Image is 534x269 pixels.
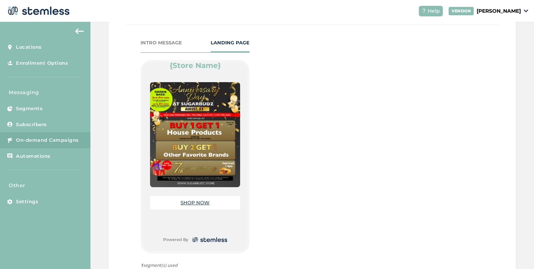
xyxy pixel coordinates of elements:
img: icon-arrow-back-accent-c549486e.svg [75,28,84,34]
span: Settings [16,198,38,205]
span: Automations [16,153,50,160]
span: segment(s) used [141,262,250,269]
img: logo-dark-0685b13c.svg [191,236,227,244]
a: SHOP NOW [181,200,210,205]
iframe: Chat Widget [498,234,534,269]
small: Powered By [163,237,188,243]
span: Subscribers [16,121,47,128]
span: Segments [16,105,43,112]
p: [PERSON_NAME] [477,7,521,15]
img: 0gnfC9SKdLIMV4SKwMBTOpwoyqlcjwQcFDoDgpEF.jpg [150,82,240,187]
span: Locations [16,44,42,51]
div: LANDING PAGE [211,39,250,47]
label: {Store Name} [170,60,221,71]
img: icon-help-white-03924b79.svg [422,9,426,13]
span: Help [428,7,440,15]
div: VENDOR [449,7,474,15]
img: icon_down-arrow-small-66adaf34.svg [524,9,528,12]
span: Enrollment Options [16,60,68,67]
img: logo-dark-0685b13c.svg [6,4,70,18]
span: On-demand Campaigns [16,137,79,144]
strong: 1 [141,262,143,268]
div: INTRO MESSAGE [141,39,182,47]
